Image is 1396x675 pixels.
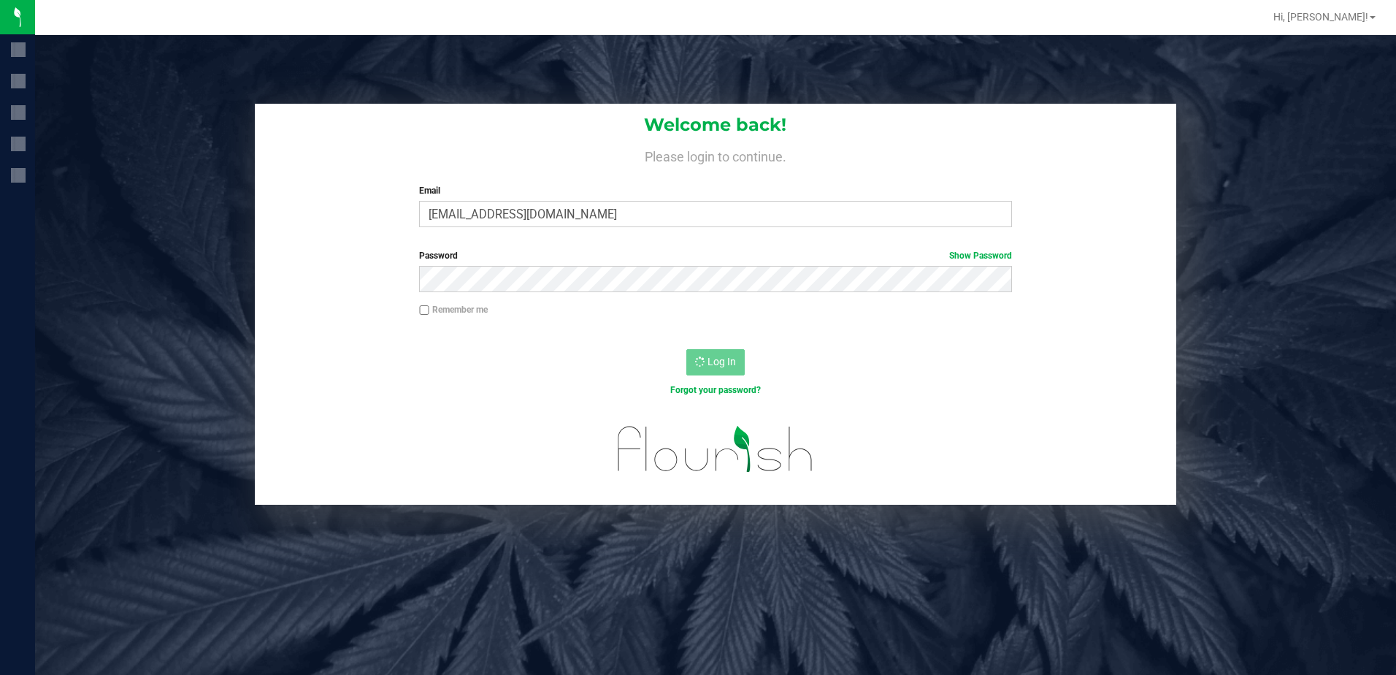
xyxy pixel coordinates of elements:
[255,146,1177,164] h4: Please login to continue.
[419,251,458,261] span: Password
[600,412,831,487] img: flourish_logo.svg
[686,349,745,375] button: Log In
[670,385,761,395] a: Forgot your password?
[949,251,1012,261] a: Show Password
[1273,11,1368,23] span: Hi, [PERSON_NAME]!
[419,184,1012,197] label: Email
[707,356,736,367] span: Log In
[419,303,488,316] label: Remember me
[255,115,1177,134] h1: Welcome back!
[419,305,429,316] input: Remember me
